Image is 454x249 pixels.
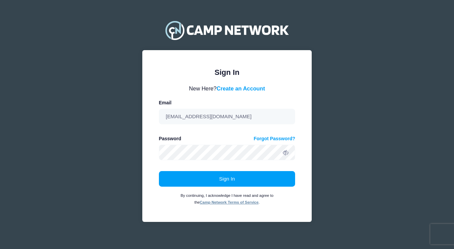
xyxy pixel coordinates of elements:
button: Sign In [159,171,295,187]
label: Email [159,99,171,106]
a: Forgot Password? [254,135,295,142]
label: Password [159,135,181,142]
a: Create an Account [216,85,265,91]
img: Camp Network [162,17,292,44]
small: By continuing, I acknowledge I have read and agree to the . [181,193,273,204]
div: Sign In [159,67,295,78]
div: New Here? [159,84,295,92]
a: Camp Network Terms of Service [200,200,259,204]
